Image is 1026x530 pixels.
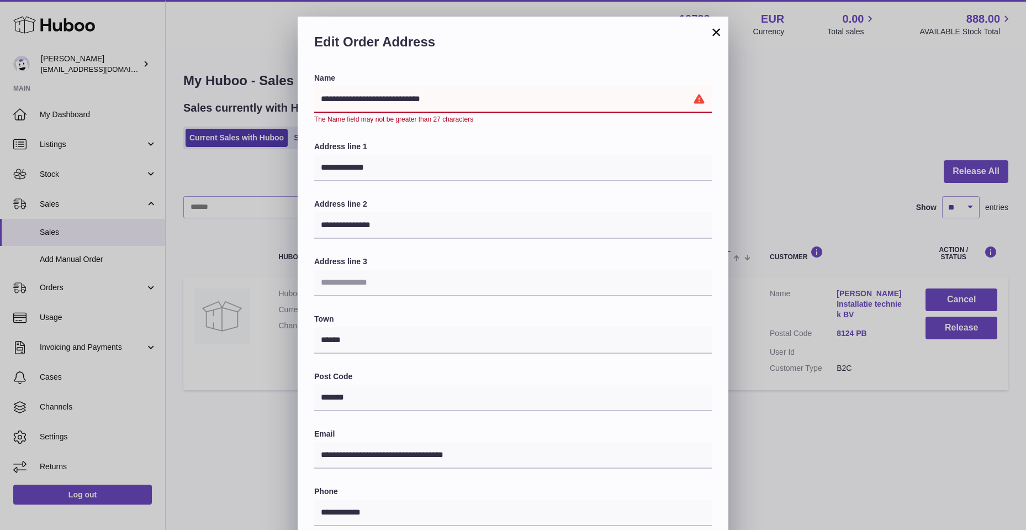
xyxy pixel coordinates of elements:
[314,73,712,83] label: Name
[314,429,712,439] label: Email
[314,486,712,497] label: Phone
[314,199,712,209] label: Address line 2
[710,25,723,39] button: ×
[314,256,712,267] label: Address line 3
[314,115,712,124] div: The Name field may not be greater than 27 characters
[314,33,712,56] h2: Edit Order Address
[314,371,712,382] label: Post Code
[314,314,712,324] label: Town
[314,141,712,152] label: Address line 1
